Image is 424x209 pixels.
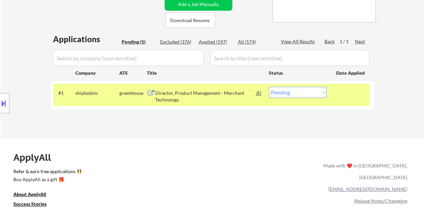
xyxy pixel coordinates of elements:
div: All (574) [238,39,271,45]
a: Release Notes/Changelog [354,198,407,204]
div: Pending (1) [122,39,155,45]
div: Title [147,70,262,76]
div: View All Results [281,38,317,45]
div: Back [324,38,335,45]
div: Buy ApplyAll as a gift 🎁 [13,177,80,182]
div: Made with ❤️ in [GEOGRAPHIC_DATA], [GEOGRAPHIC_DATA] [321,160,407,183]
button: Download Resume [165,13,215,28]
a: Refer & earn free applications 👯‍♀️ [13,169,183,176]
div: ATS [119,70,147,76]
div: Status [269,67,326,79]
div: Next [355,38,366,45]
a: [EMAIL_ADDRESS][DOMAIN_NAME] [328,186,407,192]
div: JD [256,87,262,99]
div: Applied (197) [199,39,232,45]
u: Success Stories [13,201,47,207]
div: Excluded (376) [160,39,194,45]
div: Date Applied [336,70,366,76]
div: Applications [53,35,119,43]
input: Search by company (case sensitive) [53,50,204,66]
a: Buy ApplyAll as a gift 🎁 [13,176,80,185]
a: About ApplyAll [13,191,56,199]
u: About ApplyAll [13,191,46,197]
div: Director, Product Management - Merchant Technology [155,90,256,103]
a: Success Stories [13,201,56,209]
div: greenhouse [119,90,147,96]
input: Search by title (case sensitive) [210,50,369,66]
div: 1 / 1 [340,38,355,45]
